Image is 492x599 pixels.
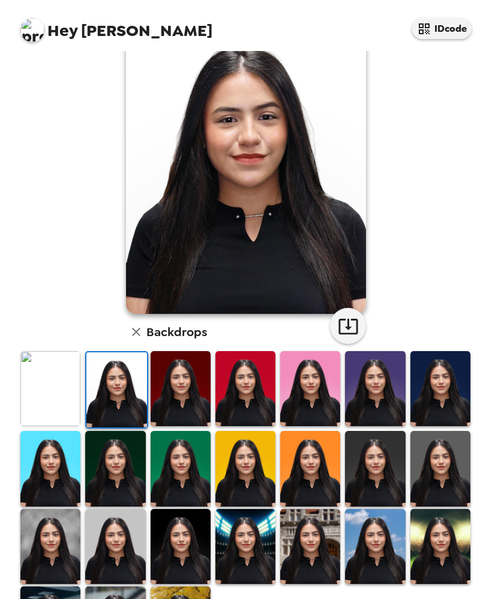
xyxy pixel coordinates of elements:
img: Original [20,351,80,426]
h6: Backdrops [146,322,207,342]
span: [PERSON_NAME] [20,12,212,39]
img: user [126,14,366,314]
img: profile pic [20,18,44,42]
button: IDcode [412,18,472,39]
span: Hey [47,20,77,41]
